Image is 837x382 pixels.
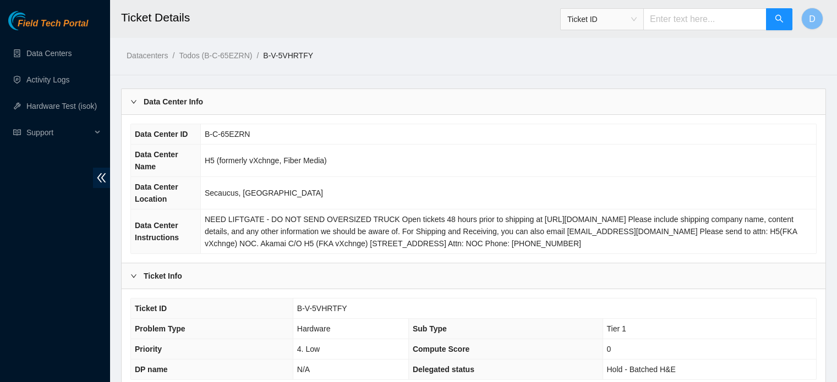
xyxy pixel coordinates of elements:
span: read [13,129,21,136]
span: B-C-65EZRN [205,130,250,139]
span: Priority [135,345,162,353]
div: Ticket Info [122,263,825,289]
span: H5 (formerly vXchnge, Fiber Media) [205,156,327,165]
a: Akamai TechnologiesField Tech Portal [8,20,88,34]
a: Hardware Test (isok) [26,102,97,110]
span: / [172,51,174,60]
span: Data Center Name [135,150,178,171]
span: Secaucus, [GEOGRAPHIC_DATA] [205,189,323,197]
span: Data Center Instructions [135,221,179,242]
a: Activity Logs [26,75,70,84]
span: DP name [135,365,168,374]
a: Data Centers [26,49,72,58]
span: Hold - Batched H&E [607,365,676,374]
input: Enter text here... [643,8,767,30]
span: right [130,273,137,279]
span: Compute Score [413,345,469,353]
span: double-left [93,168,110,188]
span: Support [26,121,91,143]
span: Tier 1 [607,324,626,333]
span: search [775,14,784,25]
span: / [256,51,259,60]
a: Todos (B-C-65EZRN) [179,51,252,60]
span: B-V-5VHRTFY [297,304,347,313]
span: 0 [607,345,611,353]
button: search [766,8,792,30]
b: Ticket Info [144,270,182,282]
img: Akamai Technologies [8,11,56,30]
span: N/A [297,365,310,374]
span: Delegated status [413,365,474,374]
span: D [809,12,816,26]
button: D [801,8,823,30]
span: NEED LIFTGATE - DO NOT SEND OVERSIZED TRUCK Open tickets 48 hours prior to shipping at [URL][DOMA... [205,215,797,248]
span: Data Center ID [135,130,188,139]
span: Hardware [297,324,331,333]
span: right [130,98,137,105]
span: Field Tech Portal [18,19,88,29]
b: Data Center Info [144,96,203,108]
span: 4. Low [297,345,320,353]
span: Sub Type [413,324,447,333]
span: Ticket ID [567,11,637,27]
div: Data Center Info [122,89,825,114]
span: Problem Type [135,324,185,333]
a: Datacenters [127,51,168,60]
span: Ticket ID [135,304,167,313]
span: Data Center Location [135,182,178,203]
a: B-V-5VHRTFY [263,51,313,60]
